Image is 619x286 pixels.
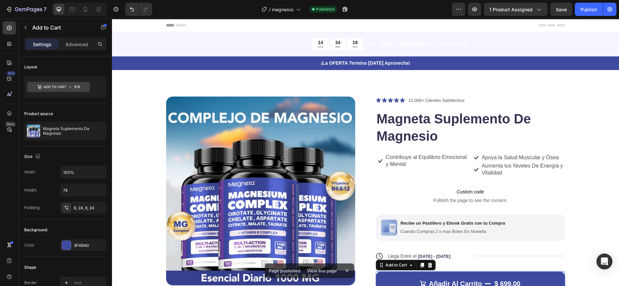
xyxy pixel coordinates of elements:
[370,144,453,158] p: Aumenta tus Niveles De Energía y Vitalidad
[257,23,357,28] span: Por Tiempo Limitado 30% OFF + Envió Gratis
[24,205,40,211] div: Padding
[125,3,152,16] div: Undo/Redo
[206,27,211,30] p: HRS
[489,6,533,13] span: 1 product assigned
[27,124,40,138] img: product feature img
[24,152,42,161] div: Size
[296,79,353,85] p: 12,000+ Clientes Satisfechos
[276,235,304,240] span: Llega Entre el
[272,6,293,13] span: magnesio
[1,41,506,48] p: ¡La OFERTA Termina [DATE] Aprovecha!
[3,3,50,16] button: 7
[24,64,37,70] div: Layout
[241,27,246,30] p: SEC
[288,210,393,216] p: Cuando Compras 2 o mas Botes En Nuwelia
[269,201,285,217] img: gempages_585715329611596635-a2c71768-8c30-4e61-8788-f7f0c831c4f5.svg
[24,280,37,286] div: Border
[272,244,296,250] div: Add to Cart
[264,253,453,277] button: Añadir Al Carrito
[556,7,567,12] span: Save
[24,111,53,117] div: Product source
[316,6,334,12] span: Published
[274,135,357,149] p: Contribuye al Equilibrio Emocional y Mental
[370,136,447,143] p: Apoya la Salud Muscular y Ósea
[44,5,47,13] p: 7
[306,235,339,240] span: [DATE] - [DATE]
[580,6,597,13] div: Publish
[24,169,35,175] div: Width
[269,6,270,13] span: /
[303,266,341,275] div: View live page
[74,205,105,211] div: 8, 24, 8, 24
[24,187,37,193] div: Height
[33,41,52,48] p: Settings
[206,21,211,27] div: 14
[596,253,612,269] div: Open Intercom Messenger
[269,267,300,274] p: Page published
[60,184,106,196] input: Auto
[241,21,246,27] div: 18
[264,91,453,127] h1: Magneta Suplemento De Magnesio
[74,243,105,249] div: 3F4BA0
[65,41,88,48] p: Advanced
[382,260,409,270] div: $ 699.00
[24,242,35,248] div: Color
[112,19,619,286] iframe: Design area
[484,3,548,16] button: 1 product assigned
[575,3,603,16] button: Publish
[32,24,89,32] p: Add to Cart
[43,126,104,136] p: Magneta Suplemento De Magnesio
[223,21,229,27] div: 34
[223,27,229,30] p: MIN
[24,227,47,233] div: Background
[5,121,16,127] div: Beta
[60,166,106,178] input: Auto
[317,261,370,269] div: Añadir Al Carrito
[288,202,393,208] p: Recibe un Pastillero y Ebook Gratis con tu Compra
[6,71,16,76] div: 450
[550,3,572,16] button: Save
[269,169,448,177] span: Custom code
[269,179,448,185] span: Publish the page to see the content.
[24,264,36,270] div: Shape
[74,280,105,286] div: Add...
